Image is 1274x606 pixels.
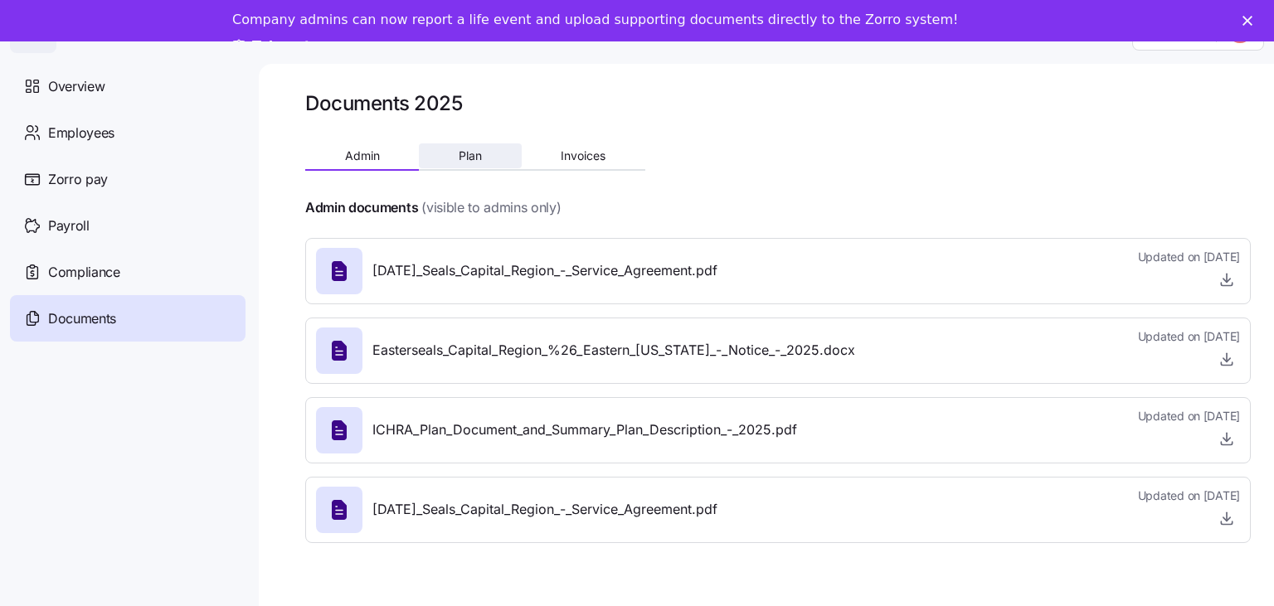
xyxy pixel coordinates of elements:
a: Zorro pay [10,156,246,202]
a: Documents [10,295,246,342]
span: Invoices [561,150,605,162]
h4: Admin documents [305,198,418,217]
span: Plan [459,150,482,162]
a: Take a tour [232,38,336,56]
span: Employees [48,123,114,143]
h1: Documents 2025 [305,90,462,116]
span: Updated on [DATE] [1138,408,1240,424]
span: ICHRA_Plan_Document_and_Summary_Plan_Description_-_2025.pdf [372,419,797,440]
div: Close [1242,15,1259,25]
span: Updated on [DATE] [1138,249,1240,265]
span: Updated on [DATE] [1138,328,1240,345]
span: Compliance [48,262,120,283]
a: Payroll [10,202,246,249]
span: Overview [48,76,105,97]
span: Zorro pay [48,169,108,190]
div: Company admins can now report a life event and upload supporting documents directly to the Zorro ... [232,12,958,28]
span: Documents [48,308,116,329]
span: Easterseals_Capital_Region_%26_Eastern_[US_STATE]_-_Notice_-_2025.docx [372,340,855,361]
a: Overview [10,63,246,109]
span: Admin [345,150,380,162]
a: Employees [10,109,246,156]
span: Updated on [DATE] [1138,487,1240,504]
span: [DATE]_Seals_Capital_Region_-_Service_Agreement.pdf [372,499,717,520]
span: [DATE]_Seals_Capital_Region_-_Service_Agreement.pdf [372,260,717,281]
a: Compliance [10,249,246,295]
span: Payroll [48,216,90,236]
span: (visible to admins only) [421,197,561,218]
